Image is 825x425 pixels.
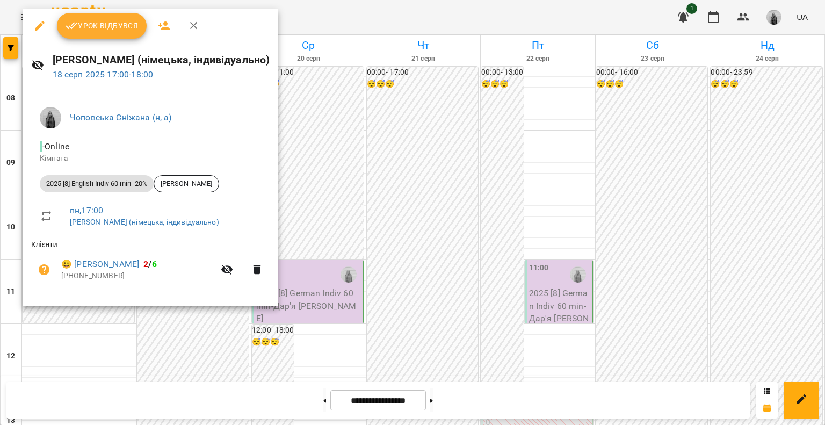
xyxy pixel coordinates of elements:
[61,258,139,271] a: 😀 [PERSON_NAME]
[31,257,57,283] button: Візит ще не сплачено. Додати оплату?
[70,205,103,215] a: пн , 17:00
[40,107,61,128] img: 465148d13846e22f7566a09ee851606a.jpeg
[40,141,71,152] span: - Online
[40,179,154,189] span: 2025 [8] English Indiv 60 min -20%
[70,112,172,123] a: Чоповська Сніжана (н, а)
[154,175,219,192] div: [PERSON_NAME]
[66,19,139,32] span: Урок відбувся
[53,69,154,80] a: 18 серп 2025 17:00-18:00
[152,259,157,269] span: 6
[61,271,214,282] p: [PHONE_NUMBER]
[143,259,156,269] b: /
[57,13,147,39] button: Урок відбувся
[154,179,219,189] span: [PERSON_NAME]
[31,239,270,293] ul: Клієнти
[70,218,219,226] a: [PERSON_NAME] (німецька, індивідуально)
[53,52,270,68] h6: [PERSON_NAME] (німецька, індивідуально)
[40,153,261,164] p: Кімната
[143,259,148,269] span: 2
